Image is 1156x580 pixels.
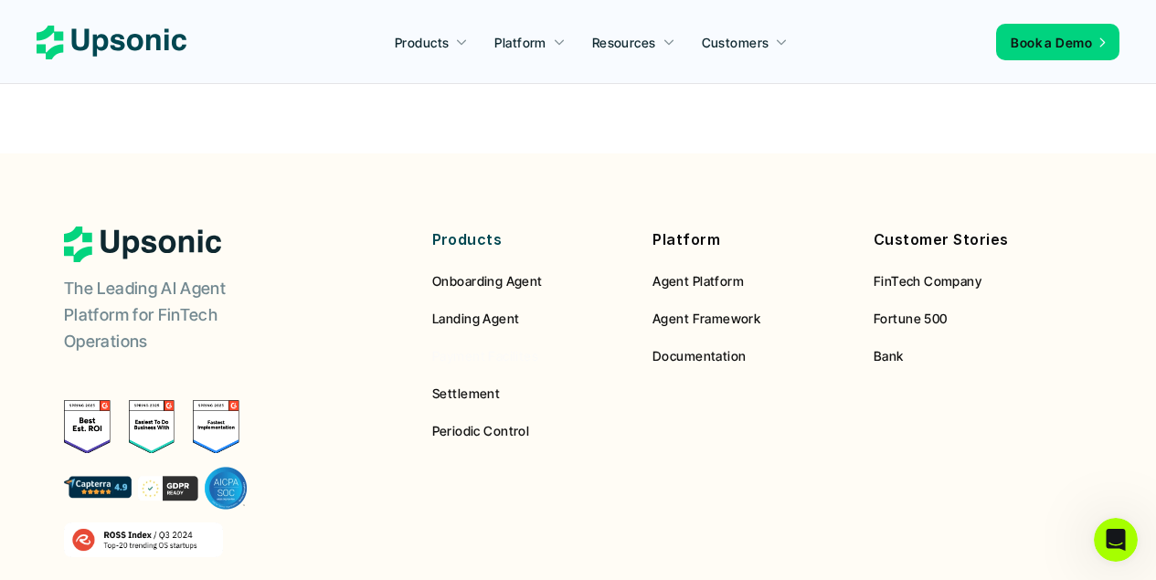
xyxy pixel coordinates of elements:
span: Fortune 500 [874,311,948,326]
p: The Leading AI Agent Platform for FinTech Operations [64,276,292,354]
a: Products [384,26,479,58]
p: Resources [592,33,656,52]
span: Landing Agent [432,311,519,326]
span: Book a Demo [1011,35,1092,50]
a: Periodic Control [432,421,626,440]
a: Landing Agent [432,309,626,328]
iframe: Intercom live chat [1094,518,1138,562]
p: Platform [652,227,846,253]
span: Payment Facilites [432,348,538,364]
span: Settlement [432,385,500,401]
a: Book a Demo [996,24,1119,60]
a: Settlement [432,384,626,403]
span: Documentation [652,348,746,364]
p: Customer Stories [874,227,1067,253]
p: Customers [702,33,769,52]
a: Documentation [652,346,846,365]
a: Onboarding Agent [432,271,626,290]
p: Platform [494,33,546,52]
span: FinTech Company [874,273,981,289]
span: Bank [874,348,904,364]
a: Payment Facilites [432,346,626,365]
p: Products [395,33,449,52]
span: Onboarding Agent [432,273,543,289]
span: Agent Platform [652,273,744,289]
span: Periodic Control [432,423,530,438]
p: Products [432,227,626,253]
span: Agent Framework [652,311,760,326]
